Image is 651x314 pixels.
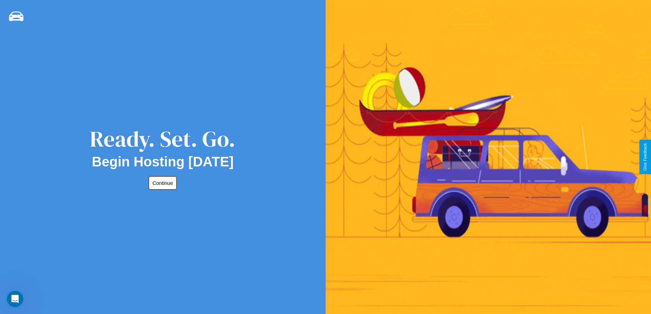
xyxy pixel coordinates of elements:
[149,176,177,190] button: Continue
[643,143,648,171] div: Give Feedback
[7,291,23,307] iframe: Intercom live chat
[90,124,235,154] div: Ready. Set. Go.
[92,154,234,169] h2: Begin Hosting [DATE]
